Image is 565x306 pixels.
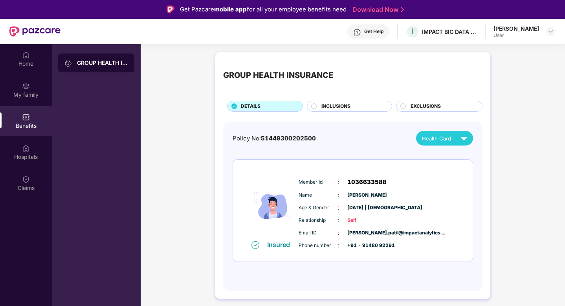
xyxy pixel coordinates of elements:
[412,27,414,36] span: I
[338,203,339,212] span: :
[411,103,441,110] span: EXCLUSIONS
[338,229,339,237] span: :
[249,172,297,240] img: icon
[321,103,350,110] span: INCLUSIONS
[457,131,471,145] img: svg+xml;base64,PHN2ZyB4bWxucz0iaHR0cDovL3d3dy53My5vcmcvMjAwMC9zdmciIHZpZXdCb3g9IjAgMCAyNCAyNCIgd2...
[167,6,174,13] img: Logo
[338,178,339,186] span: :
[233,134,316,143] div: Policy No:
[416,131,473,146] button: Health Card
[347,229,387,237] span: [PERSON_NAME].patil@impactanalytics....
[422,28,477,35] div: IMPACT BIG DATA ANALYSIS PRIVATE LIMITED
[22,113,30,121] img: svg+xml;base64,PHN2ZyBpZD0iQmVuZWZpdHMiIHhtbG5zPSJodHRwOi8vd3d3LnczLm9yZy8yMDAwL3N2ZyIgd2lkdGg9Ij...
[22,82,30,90] img: svg+xml;base64,PHN2ZyB3aWR0aD0iMjAiIGhlaWdodD0iMjAiIHZpZXdCb3g9IjAgMCAyMCAyMCIgZmlsbD0ibm9uZSIgeG...
[223,69,333,81] div: GROUP HEALTH INSURANCE
[299,179,338,186] span: Member Id
[214,6,247,13] strong: mobile app
[338,216,339,225] span: :
[353,28,361,36] img: svg+xml;base64,PHN2ZyBpZD0iSGVscC0zMngzMiIgeG1sbnM9Imh0dHA6Ly93d3cudzMub3JnLzIwMDAvc3ZnIiB3aWR0aD...
[22,175,30,183] img: svg+xml;base64,PHN2ZyBpZD0iQ2xhaW0iIHhtbG5zPSJodHRwOi8vd3d3LnczLm9yZy8yMDAwL3N2ZyIgd2lkdGg9IjIwIi...
[299,242,338,249] span: Phone number
[261,135,316,142] span: 51449300202500
[401,6,404,14] img: Stroke
[352,6,402,14] a: Download Now
[548,28,554,35] img: svg+xml;base64,PHN2ZyBpZD0iRHJvcGRvd24tMzJ4MzIiIHhtbG5zPSJodHRwOi8vd3d3LnczLm9yZy8yMDAwL3N2ZyIgd2...
[77,59,128,67] div: GROUP HEALTH INSURANCE
[493,32,539,39] div: User
[180,5,347,14] div: Get Pazcare for all your employee benefits need
[299,192,338,199] span: Name
[299,204,338,212] span: Age & Gender
[364,28,383,35] div: Get Help
[267,241,295,249] div: Insured
[22,51,30,59] img: svg+xml;base64,PHN2ZyBpZD0iSG9tZSIgeG1sbnM9Imh0dHA6Ly93d3cudzMub3JnLzIwMDAvc3ZnIiB3aWR0aD0iMjAiIG...
[347,177,387,187] span: 1036633588
[347,242,387,249] span: +91 - 91480 92291
[22,144,30,152] img: svg+xml;base64,PHN2ZyBpZD0iSG9zcGl0YWxzIiB4bWxucz0iaHR0cDovL3d3dy53My5vcmcvMjAwMC9zdmciIHdpZHRoPS...
[347,192,387,199] span: [PERSON_NAME]
[9,26,61,37] img: New Pazcare Logo
[299,229,338,237] span: Email ID
[493,25,539,32] div: [PERSON_NAME]
[347,217,387,224] span: Self
[241,103,260,110] span: DETAILS
[64,59,72,67] img: svg+xml;base64,PHN2ZyB3aWR0aD0iMjAiIGhlaWdodD0iMjAiIHZpZXdCb3g9IjAgMCAyMCAyMCIgZmlsbD0ibm9uZSIgeG...
[251,241,259,249] img: svg+xml;base64,PHN2ZyB4bWxucz0iaHR0cDovL3d3dy53My5vcmcvMjAwMC9zdmciIHdpZHRoPSIxNiIgaGVpZ2h0PSIxNi...
[338,191,339,199] span: :
[338,241,339,250] span: :
[347,204,387,212] span: [DATE] | [DEMOGRAPHIC_DATA]
[422,135,451,142] span: Health Card
[299,217,338,224] span: Relationship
